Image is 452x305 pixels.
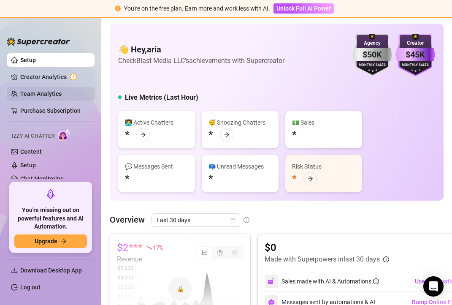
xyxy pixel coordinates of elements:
[20,70,88,84] a: Creator Analytics exclamation-circle
[20,284,41,291] a: Log out
[118,44,284,55] h4: 👋 Hey, aria
[395,63,435,68] div: Monthly Sales
[58,129,71,141] img: AI Chatter
[140,132,146,138] span: arrow-right
[395,39,435,47] div: Creator
[268,278,275,285] img: svg%3e
[118,55,284,66] article: Check Blast Media LLC's achievements with Supercreator
[292,118,355,127] div: 💵 Sales
[125,118,188,127] div: 👩‍💻 Active Chatters
[423,276,444,297] div: Open Intercom Messenger
[265,254,380,264] article: Made with Superpowers in last 30 days
[11,267,18,274] span: download
[124,5,270,12] span: You're on the free plan. Earn more and work less with AI.
[244,217,249,223] span: info-circle
[307,176,313,182] span: arrow-right
[224,132,230,138] span: arrow-right
[273,3,334,14] button: Unlock Full AI Power
[383,256,389,262] span: info-circle
[35,238,57,245] span: Upgrade
[115,5,121,11] span: exclamation-circle
[125,93,198,103] h5: Live Metrics (Last Hour)
[281,277,379,286] div: Sales made with AI & Automations
[14,206,87,231] span: You're missing out on powerful features and AI Automation.
[46,189,56,199] span: rocket
[20,175,64,182] a: Chat Monitoring
[292,162,355,171] div: Risk Status
[352,63,392,68] div: Monthly Sales
[20,162,36,169] a: Setup
[20,267,82,274] span: Download Desktop App
[352,34,392,76] img: silver-badge-roxG0hHS.svg
[20,57,36,63] a: Setup
[395,48,435,61] div: $45K
[373,278,379,284] span: info-circle
[273,5,334,12] a: Unlock Full AI Power
[395,34,435,76] img: purple-badge-B9DA21FR.svg
[7,37,70,46] img: logo-BBDzfeDw.svg
[230,218,235,223] span: calendar
[352,39,392,47] div: Agency
[61,238,67,244] span: arrow-right
[20,148,42,155] a: Content
[208,162,272,171] div: 📪 Unread Messages
[110,213,145,226] article: Overview
[20,90,62,97] a: Team Analytics
[14,234,87,248] button: Upgradearrow-right
[12,132,54,140] span: Izzy AI Chatter
[265,241,389,254] article: $0
[208,118,272,127] div: 😴 Snoozing Chatters
[168,277,192,301] div: 🔒
[352,48,392,61] div: $50K
[157,214,235,226] span: Last 30 days
[20,104,88,117] a: Purchase Subscription
[125,162,188,171] div: 💬 Messages Sent
[276,5,331,12] span: Unlock Full AI Power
